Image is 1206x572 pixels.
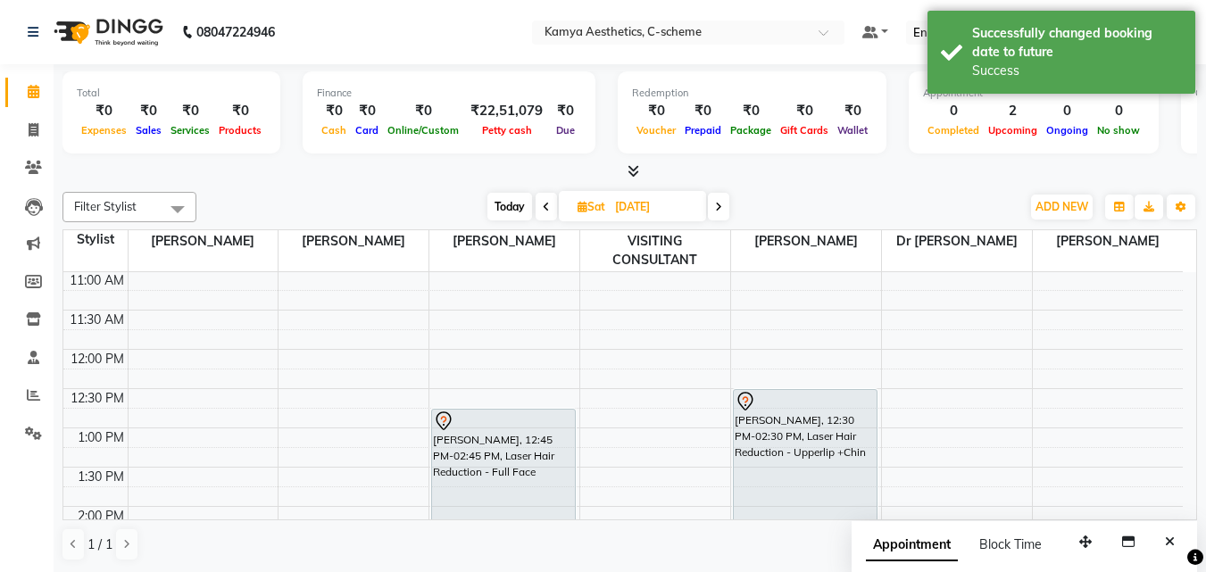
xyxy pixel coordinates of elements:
[77,124,131,137] span: Expenses
[680,124,726,137] span: Prepaid
[573,200,610,213] span: Sat
[632,124,680,137] span: Voucher
[833,101,872,121] div: ₹0
[87,535,112,554] span: 1 / 1
[580,230,730,271] span: VISITING CONSULTANT
[632,86,872,101] div: Redemption
[979,536,1042,552] span: Block Time
[383,101,463,121] div: ₹0
[1093,124,1144,137] span: No show
[734,390,877,544] div: [PERSON_NAME], 12:30 PM-02:30 PM, Laser Hair Reduction - Upperlip +Chin
[882,230,1032,253] span: Dr [PERSON_NAME]
[550,101,581,121] div: ₹0
[552,124,579,137] span: Due
[383,124,463,137] span: Online/Custom
[833,124,872,137] span: Wallet
[610,194,699,220] input: 2025-09-06
[74,507,128,526] div: 2:00 PM
[726,101,776,121] div: ₹0
[67,389,128,408] div: 12:30 PM
[77,86,266,101] div: Total
[196,7,275,57] b: 08047224946
[984,124,1042,137] span: Upcoming
[726,124,776,137] span: Package
[923,86,1144,101] div: Appointment
[1035,200,1088,213] span: ADD NEW
[317,86,581,101] div: Finance
[63,230,128,249] div: Stylist
[972,24,1182,62] div: Successfully changed booking date to future
[866,529,958,561] span: Appointment
[923,124,984,137] span: Completed
[984,101,1042,121] div: 2
[67,350,128,369] div: 12:00 PM
[74,468,128,486] div: 1:30 PM
[66,311,128,329] div: 11:30 AM
[214,101,266,121] div: ₹0
[776,124,833,137] span: Gift Cards
[77,101,131,121] div: ₹0
[131,124,166,137] span: Sales
[1031,195,1093,220] button: ADD NEW
[1093,101,1144,121] div: 0
[463,101,550,121] div: ₹22,51,079
[74,199,137,213] span: Filter Stylist
[680,101,726,121] div: ₹0
[731,230,881,253] span: [PERSON_NAME]
[487,193,532,220] span: Today
[166,124,214,137] span: Services
[1033,230,1183,253] span: [PERSON_NAME]
[478,124,536,137] span: Petty cash
[1157,528,1183,556] button: Close
[351,101,383,121] div: ₹0
[776,101,833,121] div: ₹0
[972,62,1182,80] div: Success
[214,124,266,137] span: Products
[429,230,579,253] span: [PERSON_NAME]
[74,428,128,447] div: 1:00 PM
[166,101,214,121] div: ₹0
[432,410,575,564] div: [PERSON_NAME], 12:45 PM-02:45 PM, Laser Hair Reduction - Full Face
[923,101,984,121] div: 0
[129,230,279,253] span: [PERSON_NAME]
[317,101,351,121] div: ₹0
[279,230,428,253] span: [PERSON_NAME]
[131,101,166,121] div: ₹0
[351,124,383,137] span: Card
[66,271,128,290] div: 11:00 AM
[317,124,351,137] span: Cash
[1042,124,1093,137] span: Ongoing
[632,101,680,121] div: ₹0
[46,7,168,57] img: logo
[1042,101,1093,121] div: 0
